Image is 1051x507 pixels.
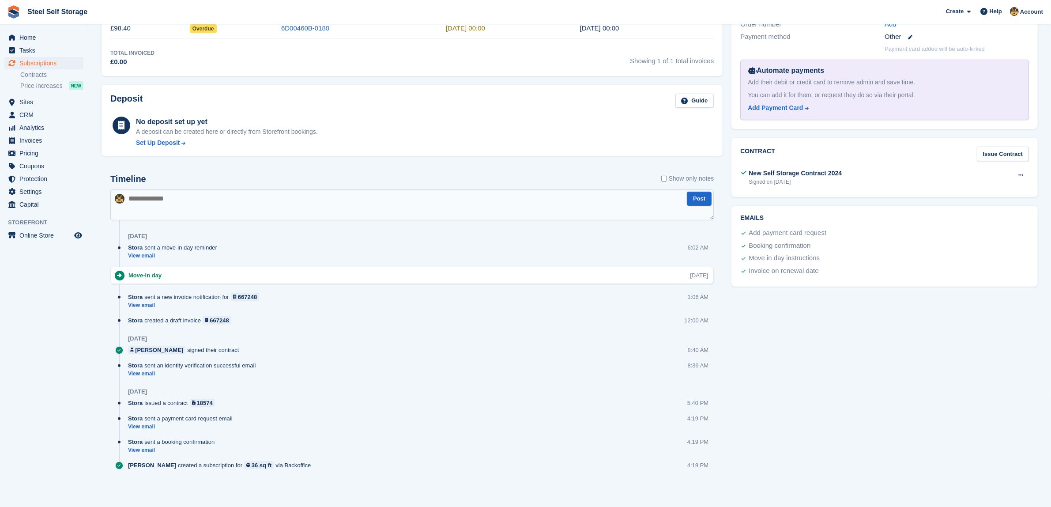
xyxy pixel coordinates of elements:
div: 4:19 PM [687,414,708,423]
div: Payment method [740,32,885,42]
input: Show only notes [661,174,667,183]
a: View email [128,302,264,309]
a: menu [4,109,83,121]
div: 18574 [197,399,213,407]
span: Showing 1 of 1 total invoices [630,49,714,67]
div: Other [885,32,1029,42]
span: Stora [128,316,143,325]
div: Automate payments [748,65,1021,76]
div: created a subscription for via Backoffice [128,461,315,469]
img: James Steel [1010,7,1019,16]
div: sent a booking confirmation [128,438,219,446]
div: 12:00 AM [684,316,708,325]
span: Protection [19,173,72,185]
a: menu [4,160,83,172]
div: created a draft invoice [128,316,236,325]
div: 667248 [238,293,257,301]
a: View email [128,252,222,260]
div: 8:39 AM [688,361,709,370]
div: Booking confirmation [749,241,810,251]
div: Add Payment Card [748,103,803,113]
a: menu [4,229,83,242]
span: Stora [128,414,143,423]
span: Sites [19,96,72,108]
div: 6:02 AM [688,243,709,252]
a: 667248 [231,293,260,301]
time: 2025-07-31 23:00:20 UTC [580,24,619,32]
span: Stora [128,293,143,301]
a: Set Up Deposit [136,138,318,148]
a: menu [4,185,83,198]
a: menu [4,198,83,211]
span: Price increases [20,82,63,90]
div: 1:06 AM [688,293,709,301]
span: Stora [128,438,143,446]
span: Capital [19,198,72,211]
div: sent a new invoice notification for [128,293,264,301]
div: [DATE] [128,335,147,342]
td: £98.40 [110,19,190,38]
div: sent an identity verification successful email [128,361,260,370]
p: Payment card added will be auto-linked [885,45,985,53]
div: Total Invoiced [110,49,154,57]
div: Signed on [DATE] [749,178,842,186]
a: [PERSON_NAME] [128,346,185,354]
span: Coupons [19,160,72,172]
div: Move-in day [128,271,166,280]
time: 2025-08-01 23:00:00 UTC [446,24,485,32]
h2: Timeline [110,174,146,184]
div: 667248 [210,316,229,325]
span: Stora [128,243,143,252]
a: Contracts [20,71,83,79]
a: View email [128,446,219,454]
a: View email [128,370,260,378]
div: [DATE] [690,271,708,280]
span: Stora [128,361,143,370]
a: menu [4,57,83,69]
a: menu [4,44,83,57]
span: Analytics [19,121,72,134]
span: Create [946,7,964,16]
span: Storefront [8,218,88,227]
a: 6D00460B-0180 [281,24,329,32]
span: Online Store [19,229,72,242]
div: 4:19 PM [687,438,708,446]
span: Settings [19,185,72,198]
div: Move in day instructions [749,253,820,264]
a: menu [4,31,83,44]
div: sent a payment card request email [128,414,237,423]
div: 8:40 AM [688,346,709,354]
div: [DATE] [128,233,147,240]
span: Home [19,31,72,44]
div: 36 sq ft [252,461,272,469]
span: Help [990,7,1002,16]
span: CRM [19,109,72,121]
div: NEW [69,81,83,90]
span: Tasks [19,44,72,57]
h2: Deposit [110,94,143,108]
h2: Emails [740,215,1029,222]
button: Post [687,192,712,206]
a: menu [4,121,83,134]
span: Subscriptions [19,57,72,69]
div: You can add it for them, or request they do so via their portal. [748,91,1021,100]
a: Add [885,19,897,30]
span: Overdue [190,24,217,33]
a: menu [4,173,83,185]
a: 36 sq ft [244,461,274,469]
a: menu [4,96,83,108]
a: Price increases NEW [20,81,83,91]
a: Add Payment Card [748,103,1018,113]
div: 5:40 PM [687,399,708,407]
a: 18574 [190,399,215,407]
div: sent a move-in day reminder [128,243,222,252]
div: [DATE] [128,388,147,395]
span: Stora [128,399,143,407]
a: Steel Self Storage [24,4,91,19]
a: Guide [675,94,714,108]
div: issued a contract [128,399,219,407]
div: New Self Storage Contract 2024 [749,169,842,178]
div: £0.00 [110,57,154,67]
div: Add payment card request [749,228,826,238]
div: No deposit set up yet [136,117,318,127]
